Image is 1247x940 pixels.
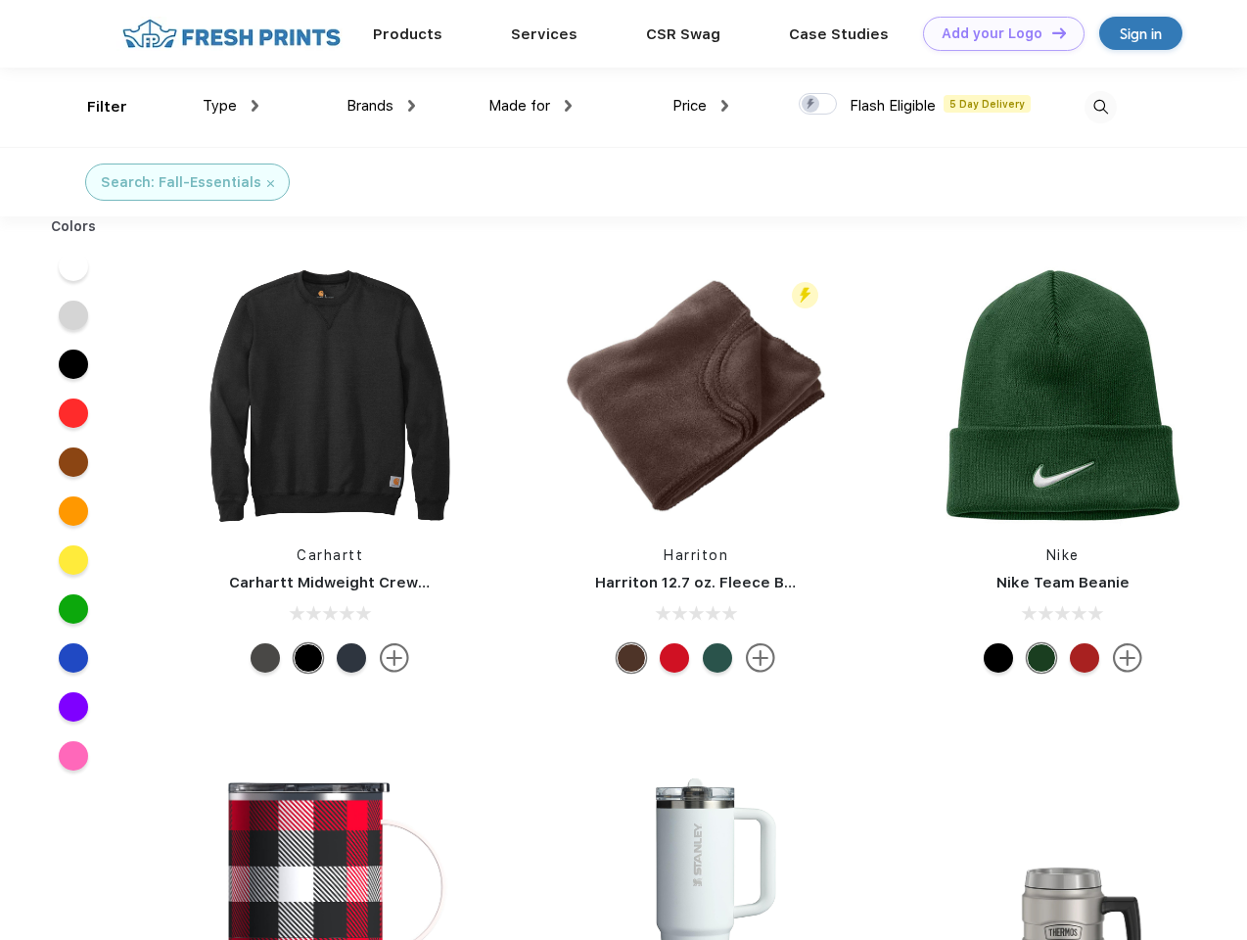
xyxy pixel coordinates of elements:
[565,100,572,112] img: dropdown.png
[566,265,826,526] img: func=resize&h=266
[203,97,237,115] span: Type
[942,25,1042,42] div: Add your Logo
[87,96,127,118] div: Filter
[488,97,550,115] span: Made for
[380,643,409,673] img: more.svg
[297,547,363,563] a: Carhartt
[294,643,323,673] div: Black
[229,574,540,591] a: Carhartt Midweight Crewneck Sweatshirt
[267,180,274,187] img: filter_cancel.svg
[660,643,689,673] div: Red
[792,282,818,308] img: flash_active_toggle.svg
[116,17,346,51] img: fo%20logo%202.webp
[252,100,258,112] img: dropdown.png
[251,643,280,673] div: Carbon Heather
[101,172,261,193] div: Search: Fall-Essentials
[933,265,1193,526] img: func=resize&h=266
[850,97,936,115] span: Flash Eligible
[1099,17,1182,50] a: Sign in
[984,643,1013,673] div: Black
[664,547,728,563] a: Harriton
[36,216,112,237] div: Colors
[996,574,1130,591] a: Nike Team Beanie
[721,100,728,112] img: dropdown.png
[373,25,442,43] a: Products
[1046,547,1080,563] a: Nike
[200,265,460,526] img: func=resize&h=266
[1085,91,1117,123] img: desktop_search.svg
[408,100,415,112] img: dropdown.png
[1120,23,1162,45] div: Sign in
[595,574,831,591] a: Harriton 12.7 oz. Fleece Blanket
[346,97,393,115] span: Brands
[337,643,366,673] div: New Navy
[703,643,732,673] div: Hunter
[672,97,707,115] span: Price
[1070,643,1099,673] div: University Red
[746,643,775,673] img: more.svg
[617,643,646,673] div: Cocoa
[1113,643,1142,673] img: more.svg
[944,95,1031,113] span: 5 Day Delivery
[1027,643,1056,673] div: Gorge Green
[1052,27,1066,38] img: DT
